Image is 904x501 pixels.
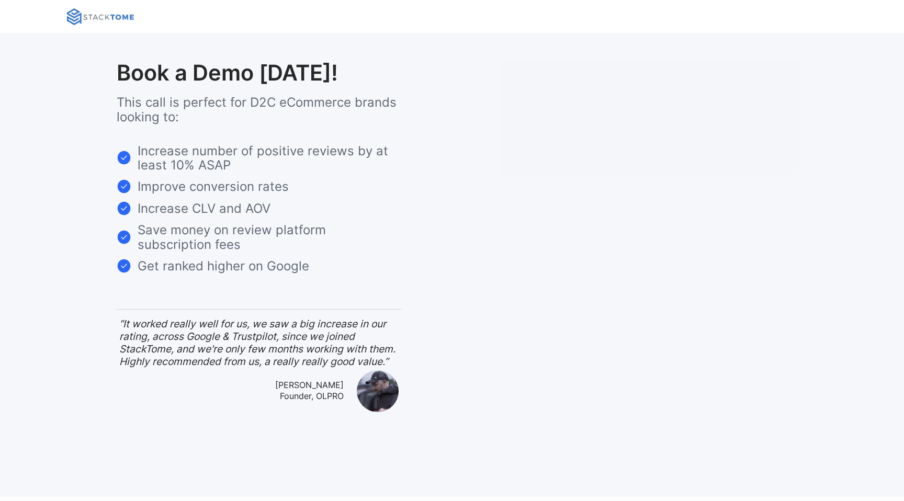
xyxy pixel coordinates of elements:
h2: Book a Demo [DATE]! [117,60,338,86]
p: Improve conversion rates [138,179,289,193]
em: “It worked really well for us, we saw a big increase in our rating, across Google & Trustpilot, s... [119,317,395,368]
p: Increase number of positive reviews by at least 10% ASAP [138,144,401,172]
p: Save money on review platform subscription fees [138,223,401,251]
p: Get ranked higher on Google [138,259,309,273]
div: [PERSON_NAME] Founder, OLPRO [275,380,344,402]
p: Increase CLV and AOV [138,201,270,215]
p: This call is perfect for D2C eCommerce brands looking to: [117,95,401,123]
